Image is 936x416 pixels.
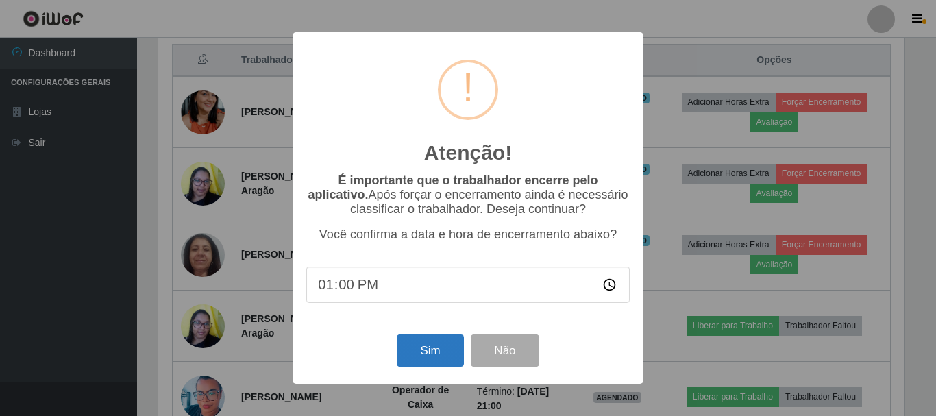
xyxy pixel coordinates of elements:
p: Você confirma a data e hora de encerramento abaixo? [306,228,630,242]
p: Após forçar o encerramento ainda é necessário classificar o trabalhador. Deseja continuar? [306,173,630,217]
button: Sim [397,334,463,367]
h2: Atenção! [424,140,512,165]
b: É importante que o trabalhador encerre pelo aplicativo. [308,173,598,201]
button: Não [471,334,539,367]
